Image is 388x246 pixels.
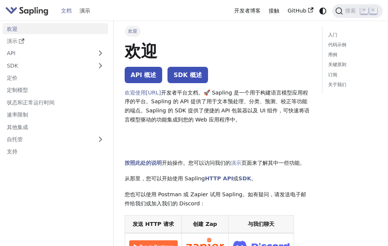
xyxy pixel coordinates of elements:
[264,5,283,17] a: 接触
[233,175,238,181] font: 或
[5,5,51,16] a: Sapling.ai
[369,7,377,14] kbd: K
[57,5,76,17] a: 文档
[328,61,374,68] a: 关键原则
[7,50,16,56] font: API
[332,4,383,18] button: 搜索 (Command+K)
[7,112,28,118] font: 速率限制
[283,5,317,17] a: GitHub
[5,5,48,16] img: Sapling.ai
[317,5,328,16] button: 在暗模式和亮模式之间切换（当前为系统模式）
[161,90,198,96] font: 开发者平台文档
[125,160,162,166] a: 按照此处的说明
[75,5,94,17] a: 演示
[300,160,305,166] font: 。
[125,42,157,61] font: 欢迎
[328,42,346,47] font: 代码示例
[238,175,251,181] a: SDK
[7,87,28,93] font: 定制模型
[3,60,93,71] a: SDK
[328,71,374,79] a: 订阅
[7,26,17,32] font: 欢迎
[133,221,174,227] font: 发送 HTTP 请求
[167,67,208,83] a: SDK 概述
[231,160,241,166] a: 演示
[80,8,90,14] font: 演示
[328,32,337,38] font: 入门
[328,62,346,67] font: 关键原则
[269,8,279,14] font: 接触
[234,8,261,14] font: 开发者博客
[3,121,108,132] a: 其他集成
[125,90,310,123] font: 。🚀 Sapling 是一个用于构建语言模型应用程序的平台。Sapling 的 API 提供了用于文本预处理、分类、预测、校正等功能的端点。Sapling 的 SDK 提供了便捷的 API 包装...
[125,191,306,207] font: 您也可以使用 Postman 或 Zapier 试用 Sapling。如有疑问，请发送电子邮件给我们或加入我们的 Discord：
[3,73,108,84] a: 定价
[3,23,108,34] a: 欢迎
[7,38,17,44] font: 演示
[174,71,202,79] font: SDK 概述
[328,51,374,58] a: 用例
[251,175,257,181] font: 。
[3,48,93,59] a: API
[248,221,274,227] font: 与我们聊天
[3,97,108,108] a: 状态和正常运行时间
[7,99,55,106] font: 状态和正常运行时间
[328,72,337,77] font: 订阅
[230,5,265,17] a: 开发者博客
[131,71,156,79] font: API 概述
[288,8,307,14] font: GitHub
[7,136,23,142] font: 自托管
[241,160,300,166] font: 页面来了解其中一些功能
[162,160,231,166] font: 开始操作。您可以访问我们的
[360,7,368,14] kbd: ⌘
[328,32,374,39] a: 入门
[193,221,217,227] font: 创建 Zap
[328,81,374,88] a: 关于我们
[3,134,108,145] a: 自托管
[328,41,374,49] a: 代码示例
[3,85,108,96] a: 定制模型
[125,26,311,36] nav: 面包屑
[205,175,233,181] a: HTTP API
[125,175,205,181] font: 从那里，您可以开始使用 Sapling
[93,60,108,71] button: 展开侧边栏类别“SDK”
[125,67,163,83] a: API 概述
[93,48,108,59] button: 展开侧边栏类别“API”
[328,52,337,57] font: 用例
[128,28,137,34] font: 欢迎
[7,148,17,155] font: 支持
[3,109,108,120] a: 速率限制
[61,8,72,14] font: 文档
[3,146,108,157] a: 支持
[328,82,346,87] font: 关于我们
[345,8,356,14] font: 搜索
[7,75,17,81] font: 定价
[125,90,161,96] a: 欢迎使用[URL]
[3,36,108,47] a: 演示
[7,63,18,69] font: SDK
[7,124,28,130] font: 其他集成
